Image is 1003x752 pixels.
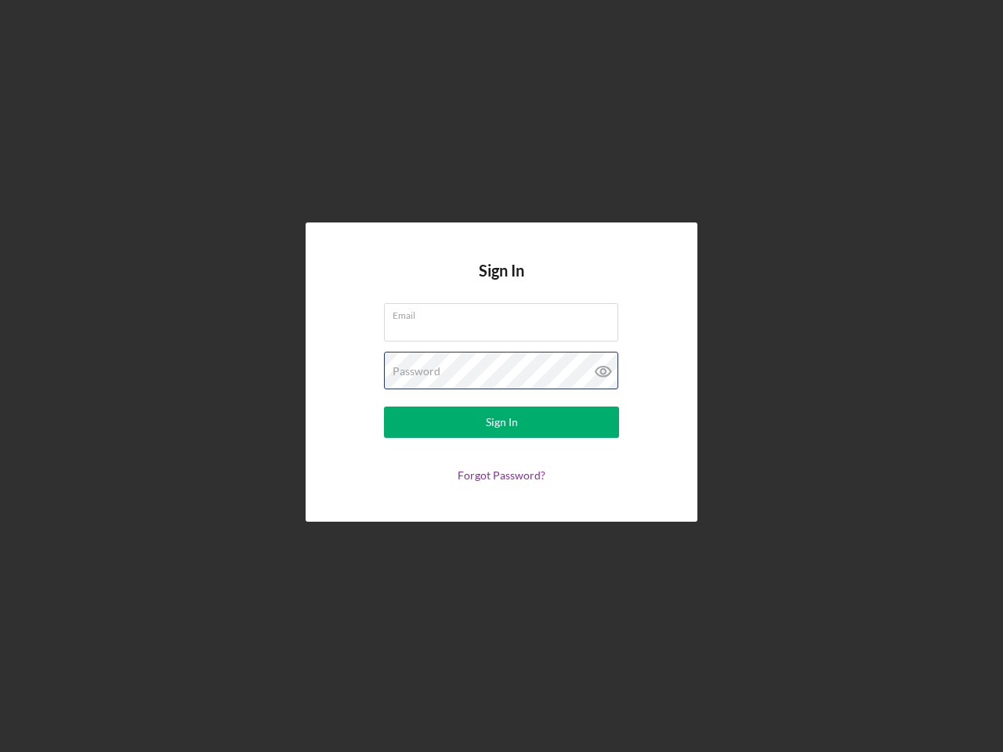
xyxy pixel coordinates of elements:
[393,304,618,321] label: Email
[479,262,524,303] h4: Sign In
[393,365,440,378] label: Password
[384,407,619,438] button: Sign In
[458,468,545,482] a: Forgot Password?
[486,407,518,438] div: Sign In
